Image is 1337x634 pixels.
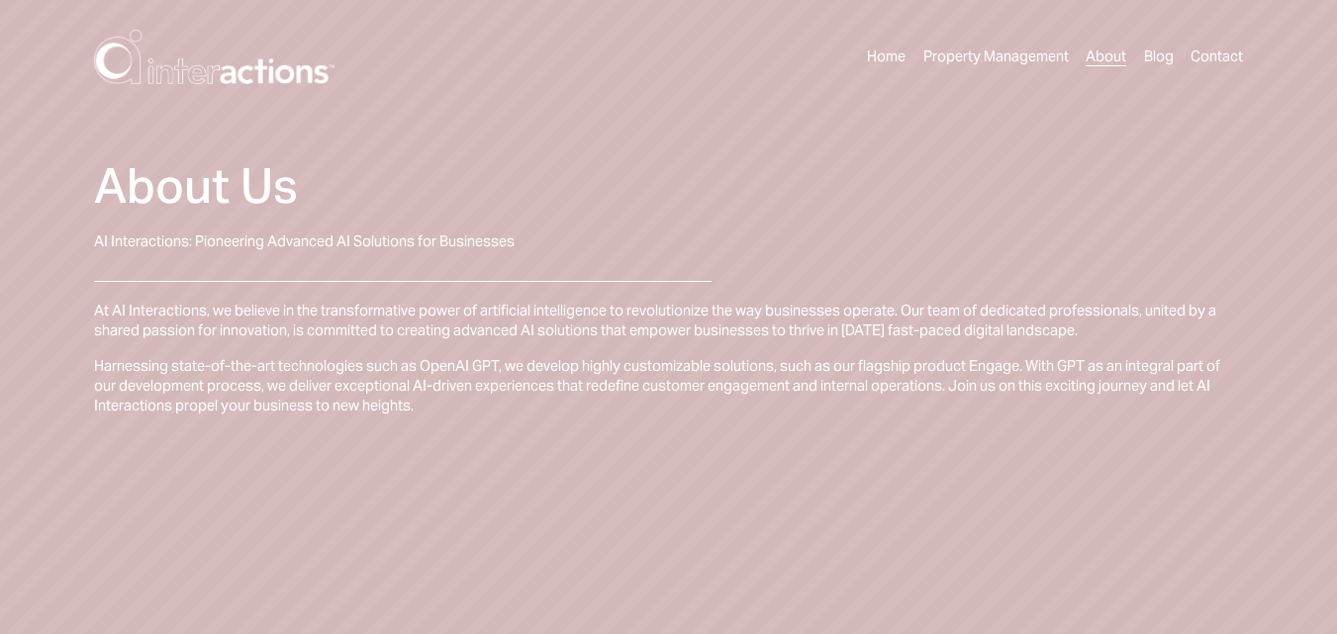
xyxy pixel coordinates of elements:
p: AI Interactions: Pioneering Advanced AI Solutions for Businesses [94,231,663,251]
p: At AI Interactions, we believe in the transformative power of artificial intelligence to revoluti... [94,301,1244,340]
a: Property Management [923,45,1069,68]
a: Home [867,45,906,68]
a: Blog [1144,45,1174,68]
h1: About Us [94,158,470,216]
a: Contact [1191,45,1243,68]
p: Harnessing state-of-the-art technologies such as OpenAI GPT, we develop highly customizable solut... [94,356,1244,415]
a: About [1086,45,1126,68]
img: AI Interactions [94,30,334,84]
iframe: AI%20Agent [1226,535,1301,610]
